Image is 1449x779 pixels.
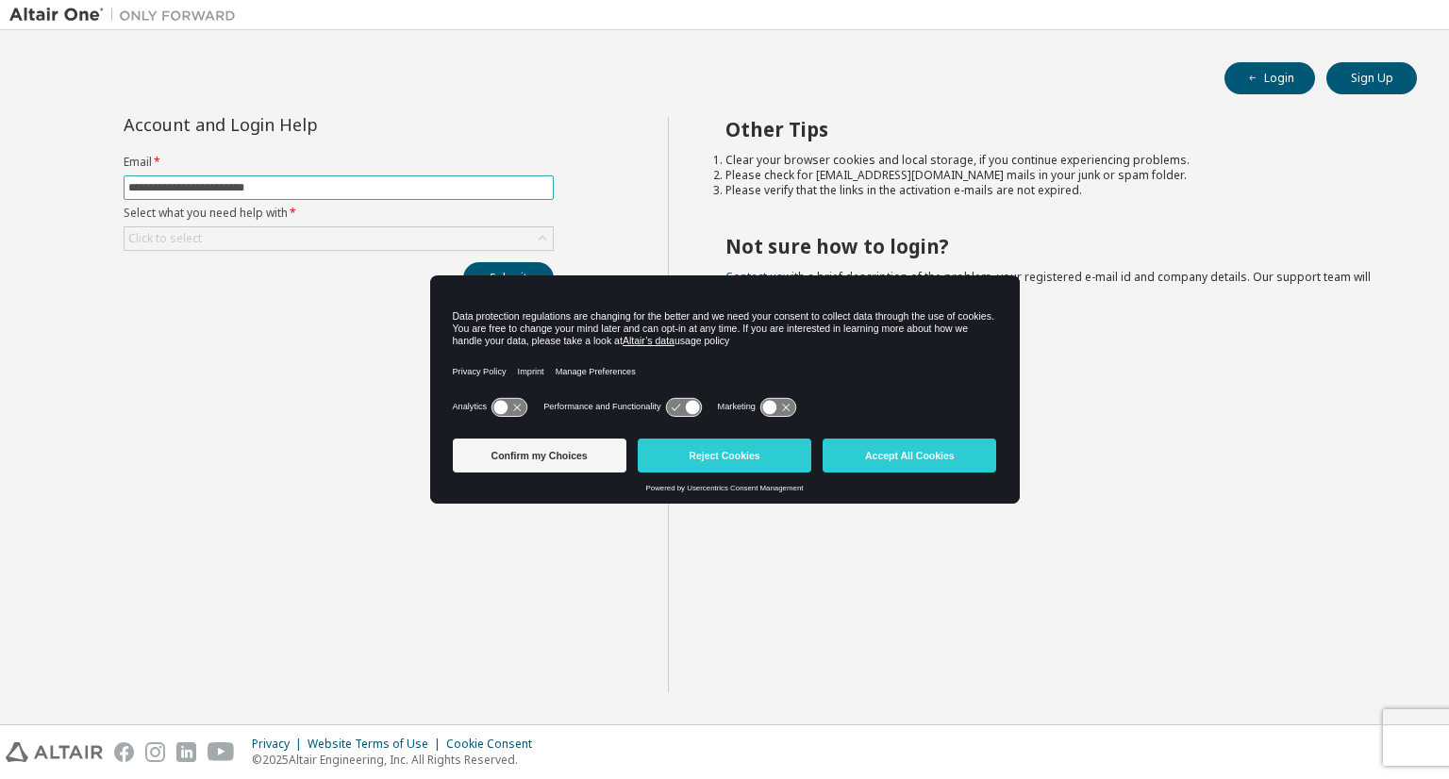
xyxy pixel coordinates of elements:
[114,742,134,762] img: facebook.svg
[125,227,553,250] div: Click to select
[208,742,235,762] img: youtube.svg
[1224,62,1315,94] button: Login
[128,231,202,246] div: Click to select
[124,117,468,132] div: Account and Login Help
[6,742,103,762] img: altair_logo.svg
[1326,62,1417,94] button: Sign Up
[252,752,543,768] p: © 2025 Altair Engineering, Inc. All Rights Reserved.
[725,234,1384,258] h2: Not sure how to login?
[446,737,543,752] div: Cookie Consent
[252,737,308,752] div: Privacy
[725,153,1384,168] li: Clear your browser cookies and local storage, if you continue experiencing problems.
[725,183,1384,198] li: Please verify that the links in the activation e-mails are not expired.
[725,117,1384,141] h2: Other Tips
[124,206,554,221] label: Select what you need help with
[725,269,783,285] a: Contact us
[463,262,554,294] button: Submit
[124,155,554,170] label: Email
[9,6,245,25] img: Altair One
[176,742,196,762] img: linkedin.svg
[725,269,1371,300] span: with a brief description of the problem, your registered e-mail id and company details. Our suppo...
[308,737,446,752] div: Website Terms of Use
[145,742,165,762] img: instagram.svg
[725,168,1384,183] li: Please check for [EMAIL_ADDRESS][DOMAIN_NAME] mails in your junk or spam folder.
